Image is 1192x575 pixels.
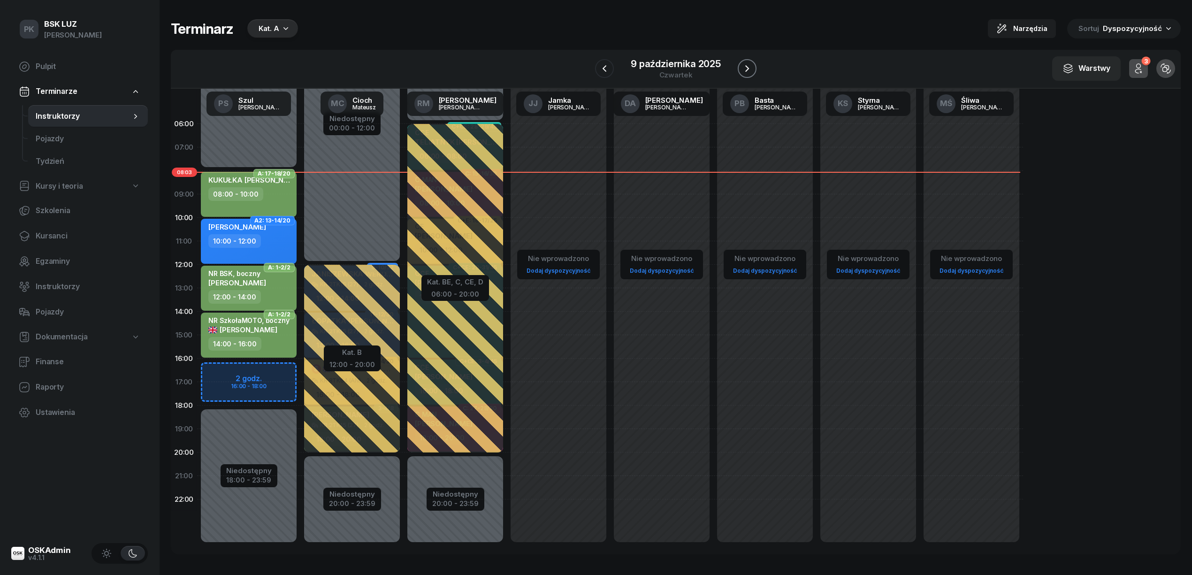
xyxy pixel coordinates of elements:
div: 13:00 [171,276,197,300]
div: Niedostępny [329,115,375,122]
div: Basta [755,97,800,104]
a: Instruktorzy [28,105,148,128]
div: Jamka [548,97,593,104]
div: 10:00 [171,206,197,230]
span: Ustawienia [36,406,140,419]
div: 18:00 - 23:59 [226,474,272,484]
div: OSKAdmin [28,546,71,554]
span: Terminarze [36,85,77,98]
span: Narzędzia [1013,23,1047,34]
div: [PERSON_NAME] [439,97,497,104]
a: Dodaj dyspozycyjność [523,265,594,276]
a: KSStyrna[PERSON_NAME] [826,92,910,116]
span: A2: 13-14/20 [254,220,290,222]
button: Niedostępny20:00 - 23:59 [432,489,479,509]
a: Ustawienia [11,401,148,424]
div: [PERSON_NAME] [44,29,102,41]
span: Pojazdy [36,306,140,318]
span: Dyspozycyjność [1103,24,1162,33]
div: [PERSON_NAME] [755,104,800,110]
button: Nie wprowadzonoDodaj dyspozycyjność [626,251,697,278]
div: Niedostępny [329,491,375,498]
a: Tydzień [28,150,148,173]
div: Mateusz [352,104,376,110]
div: [PERSON_NAME] [961,104,1006,110]
span: KS [838,100,848,107]
button: Nie wprowadzonoDodaj dyspozycyjność [523,251,594,278]
div: 11:00 [171,230,197,253]
span: Finanse [36,356,140,368]
a: Kursy i teoria [11,176,148,197]
button: Kat. BE, C, CE, D06:00 - 20:00 [427,276,483,298]
div: 12:00 - 20:00 [329,359,375,368]
div: Kat. A [259,23,279,34]
img: logo-xs@2x.png [11,547,24,560]
div: 06:00 [171,112,197,136]
span: Raporty [36,381,140,393]
a: DA[PERSON_NAME][PERSON_NAME] [613,92,711,116]
button: Warstwy [1052,56,1121,81]
button: Niedostępny00:00 - 12:00 [329,113,375,134]
div: 20:00 - 23:59 [432,498,479,507]
a: Raporty [11,376,148,399]
span: PS [218,100,229,107]
div: Nie wprowadzono [729,253,801,265]
div: 07:00 [171,136,197,159]
div: Nie wprowadzono [833,253,904,265]
span: Egzaminy [36,255,140,268]
div: 20:00 [171,441,197,464]
div: 08:00 [171,159,197,183]
a: MCCiochMateusz [321,92,383,116]
a: RM[PERSON_NAME][PERSON_NAME] [407,92,504,116]
a: Finanse [11,351,148,373]
div: 17:00 [171,370,197,394]
span: [PERSON_NAME] [208,222,266,231]
span: MŚ [940,100,953,107]
span: KUKUŁKA [PERSON_NAME] [208,176,302,184]
a: Instruktorzy [11,276,148,298]
a: Egzaminy [11,250,148,273]
span: Sortuj [1078,23,1101,35]
div: Niedostępny [432,491,479,498]
a: PSSzul[PERSON_NAME] [206,92,291,116]
div: czwartek [631,71,721,78]
div: Nie wprowadzono [936,253,1007,265]
h1: Terminarz [171,20,233,37]
button: 3 [1129,59,1148,78]
div: 00:00 - 12:00 [329,122,375,132]
div: BSK LUZ [44,20,102,28]
a: MŚŚliwa[PERSON_NAME] [929,92,1014,116]
button: Kat. B12:00 - 20:00 [329,346,375,368]
a: Dodaj dyspozycyjność [936,265,1007,276]
div: [PERSON_NAME] [548,104,593,110]
div: Warstwy [1062,62,1110,75]
a: Dodaj dyspozycyjność [626,265,697,276]
div: 14:00 - 16:00 [208,337,261,351]
div: v4.1.1 [28,554,71,561]
span: Pulpit [36,61,140,73]
div: Styrna [858,97,903,104]
div: 3 [1141,57,1150,66]
a: Dodaj dyspozycyjność [833,265,904,276]
div: 09:00 [171,183,197,206]
a: JJJamka[PERSON_NAME] [516,92,601,116]
div: Kat. B [329,346,375,359]
div: 10:00 - 12:00 [208,234,261,248]
div: Niedostępny [226,467,272,474]
a: Szkolenia [11,199,148,222]
div: [PERSON_NAME] [238,104,283,110]
span: Kursanci [36,230,140,242]
a: Dokumentacja [11,326,148,348]
span: Pojazdy [36,133,140,145]
a: PBBasta[PERSON_NAME] [723,92,807,116]
div: 16:00 [171,347,197,370]
span: PK [24,25,35,33]
div: Nie wprowadzono [523,253,594,265]
div: [PERSON_NAME] [439,104,484,110]
span: A: 1-2/2 [268,267,290,268]
div: Nie wprowadzono [626,253,697,265]
button: Nie wprowadzonoDodaj dyspozycyjność [936,251,1007,278]
div: 12:00 - 14:00 [208,290,261,304]
span: JJ [528,100,538,107]
a: Pulpit [11,55,148,78]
